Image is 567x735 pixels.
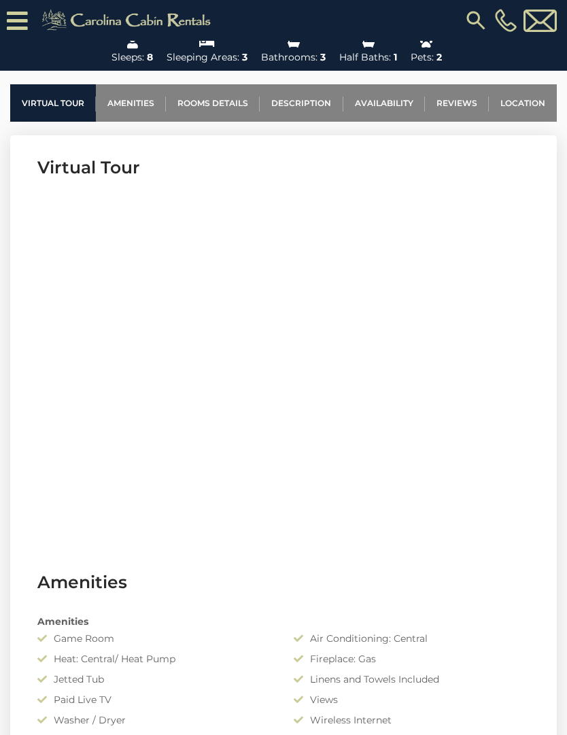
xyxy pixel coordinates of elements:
[283,632,540,645] div: Air Conditioning: Central
[27,615,540,628] div: Amenities
[425,84,489,122] a: Reviews
[27,632,283,645] div: Game Room
[96,84,166,122] a: Amenities
[489,84,557,122] a: Location
[283,652,540,666] div: Fireplace: Gas
[37,156,530,180] h3: Virtual Tour
[343,84,425,122] a: Availability
[10,84,96,122] a: Virtual Tour
[37,570,530,594] h3: Amenities
[464,8,488,33] img: search-regular.svg
[27,672,283,686] div: Jetted Tub
[260,84,343,122] a: Description
[27,713,283,727] div: Washer / Dryer
[283,693,540,706] div: Views
[283,713,540,727] div: Wireless Internet
[492,9,520,32] a: [PHONE_NUMBER]
[27,693,283,706] div: Paid Live TV
[283,672,540,686] div: Linens and Towels Included
[166,84,260,122] a: Rooms Details
[27,652,283,666] div: Heat: Central/ Heat Pump
[35,7,222,34] img: Khaki-logo.png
